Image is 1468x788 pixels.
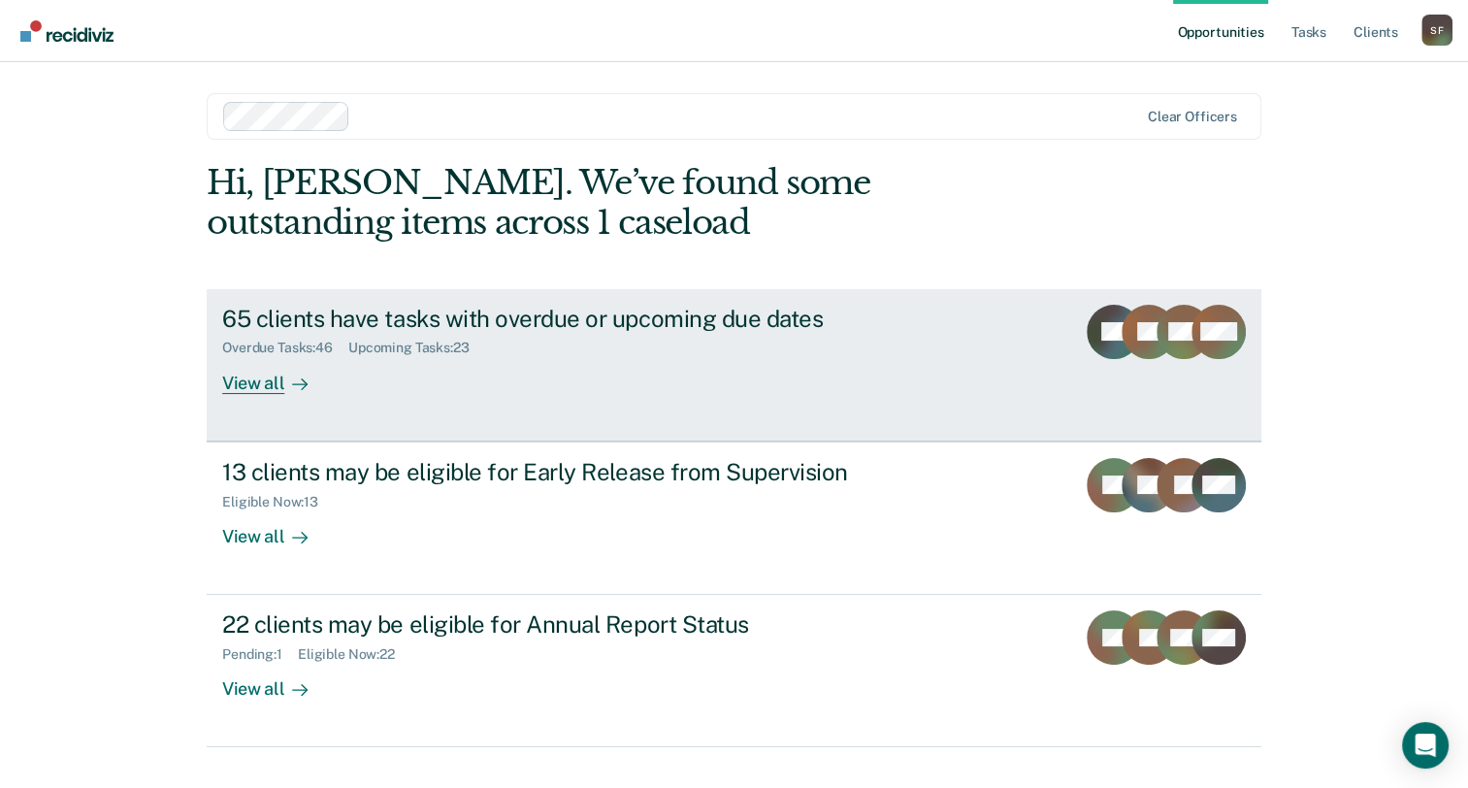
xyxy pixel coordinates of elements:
[222,356,331,394] div: View all
[207,442,1261,595] a: 13 clients may be eligible for Early Release from SupervisionEligible Now:13View all
[207,289,1261,442] a: 65 clients have tasks with overdue or upcoming due datesOverdue Tasks:46Upcoming Tasks:23View all
[222,340,348,356] div: Overdue Tasks : 46
[222,305,903,333] div: 65 clients have tasks with overdue or upcoming due dates
[207,163,1050,243] div: Hi, [PERSON_NAME]. We’ve found some outstanding items across 1 caseload
[207,595,1261,747] a: 22 clients may be eligible for Annual Report StatusPending:1Eligible Now:22View all
[298,646,410,663] div: Eligible Now : 22
[348,340,485,356] div: Upcoming Tasks : 23
[20,20,114,42] img: Recidiviz
[222,663,331,701] div: View all
[222,646,298,663] div: Pending : 1
[222,610,903,639] div: 22 clients may be eligible for Annual Report Status
[1402,722,1449,769] div: Open Intercom Messenger
[222,509,331,547] div: View all
[222,494,334,510] div: Eligible Now : 13
[1421,15,1452,46] button: Profile dropdown button
[1421,15,1452,46] div: S F
[1148,109,1237,125] div: Clear officers
[222,458,903,486] div: 13 clients may be eligible for Early Release from Supervision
